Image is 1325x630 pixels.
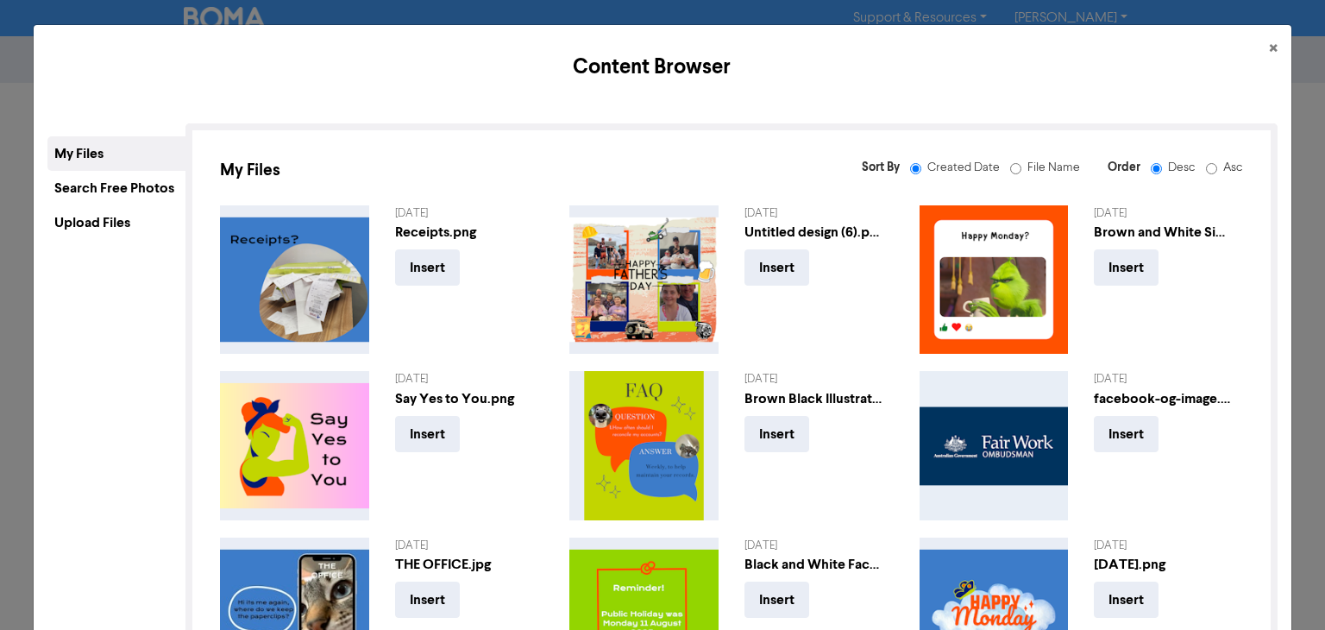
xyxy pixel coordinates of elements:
div: Search Free Photos [47,171,185,205]
div: My Files [47,136,185,171]
label: File Name [1014,159,1080,177]
div: [DATE] [1094,205,1243,222]
button: Insert [744,582,809,618]
button: Insert [744,416,809,452]
div: [DATE] [744,205,894,222]
div: [DATE] [395,371,544,387]
input: Created Date [910,163,921,174]
button: Close [1255,25,1291,73]
div: Brown Black Illustrated FAQ Question Answer Instagram Post Portrait.png [744,388,882,409]
button: Insert [744,249,809,286]
span: × [1269,36,1278,62]
div: My Files [220,158,719,183]
div: Untitled design (6).png [744,222,882,243]
button: Insert [1094,249,1159,286]
input: Asc [1206,163,1217,174]
div: Receipts.png [395,222,533,243]
label: Created Date [914,159,1014,177]
div: Black and White Facebook post for Reminder red tape on the finger.png [744,554,882,575]
div: [DATE] [1094,538,1243,554]
div: [DATE] [744,371,894,387]
div: facebook-og-image.png [1094,388,1232,409]
iframe: Chat Widget [1239,547,1325,630]
div: Brown and White Simple Dog Smiling Meme.png [1094,222,1232,243]
div: Monday.png [1094,554,1232,575]
h5: Content Browser [47,52,1254,83]
button: Insert [395,582,460,618]
div: [DATE] [395,205,544,222]
button: Insert [1094,416,1159,452]
input: Desc [1151,163,1162,174]
span: Order [1108,160,1140,174]
div: [DATE] [744,538,894,554]
label: Asc [1209,159,1243,177]
div: [DATE] [1094,371,1243,387]
div: THE OFFICE.jpg [395,554,533,575]
input: File Name [1010,163,1021,174]
label: Desc [1154,159,1209,177]
div: [DATE] [395,538,544,554]
div: Say Yes to You.png [395,388,533,409]
div: Upload Files [47,205,185,240]
button: Insert [395,249,460,286]
button: Insert [395,416,460,452]
button: Insert [1094,582,1159,618]
span: Sort By [862,160,900,174]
